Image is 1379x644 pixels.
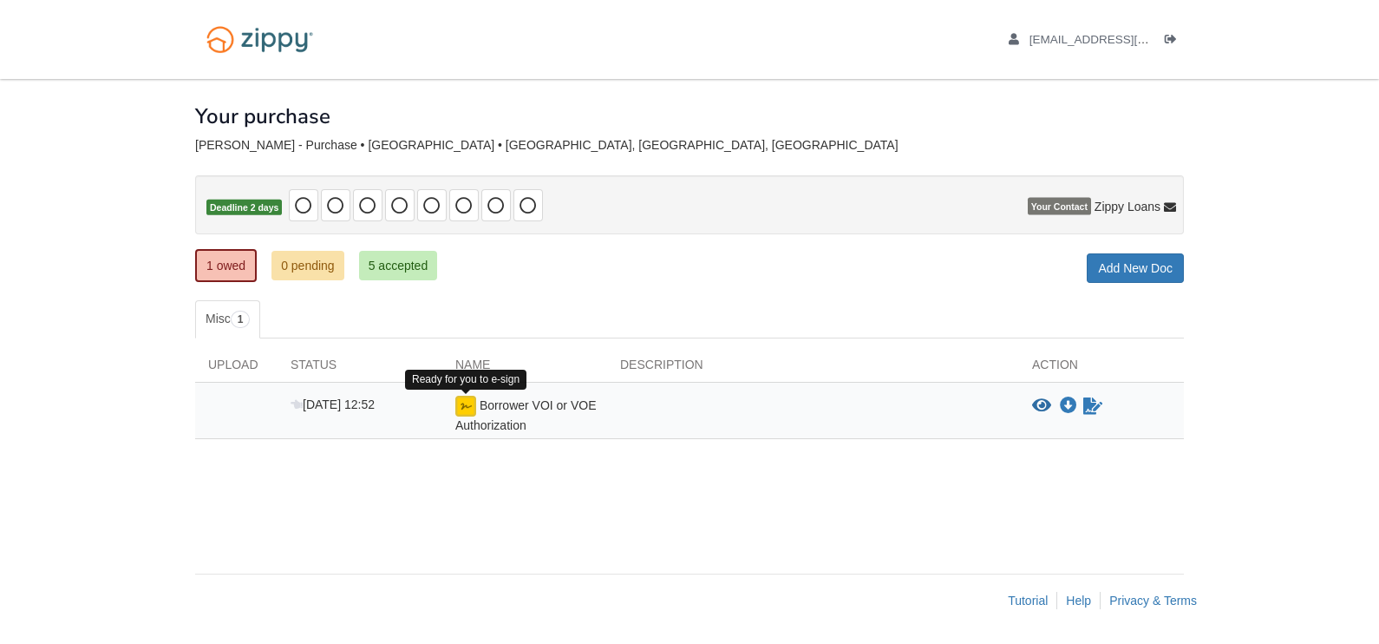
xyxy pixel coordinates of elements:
[1028,198,1091,215] span: Your Contact
[195,300,260,338] a: Misc
[195,17,324,62] img: Logo
[231,311,251,328] span: 1
[291,398,375,411] span: [DATE] 12:52
[195,138,1184,153] div: [PERSON_NAME] - Purchase • [GEOGRAPHIC_DATA] • [GEOGRAPHIC_DATA], [GEOGRAPHIC_DATA], [GEOGRAPHIC_...
[1066,594,1091,608] a: Help
[1109,594,1197,608] a: Privacy & Terms
[1019,356,1184,382] div: Action
[1060,399,1077,413] a: Download Borrower VOI or VOE Authorization
[1082,396,1104,417] a: Sign Form
[1008,594,1048,608] a: Tutorial
[1029,33,1228,46] span: bluessuperfan@yahoo.com
[442,356,607,382] div: Name
[195,249,257,282] a: 1 owed
[455,396,476,417] img: Ready for you to esign
[195,105,330,128] h1: Your purchase
[455,398,596,432] span: Borrower VOI or VOE Authorization
[206,200,282,216] span: Deadline 2 days
[607,356,1019,382] div: Description
[405,370,526,390] div: Ready for you to e-sign
[271,251,344,280] a: 0 pending
[278,356,442,382] div: Status
[1087,253,1184,283] a: Add New Doc
[359,251,438,280] a: 5 accepted
[1095,198,1160,215] span: Zippy Loans
[1165,33,1184,50] a: Log out
[1032,398,1051,415] button: View Borrower VOI or VOE Authorization
[1009,33,1228,50] a: edit profile
[195,356,278,382] div: Upload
